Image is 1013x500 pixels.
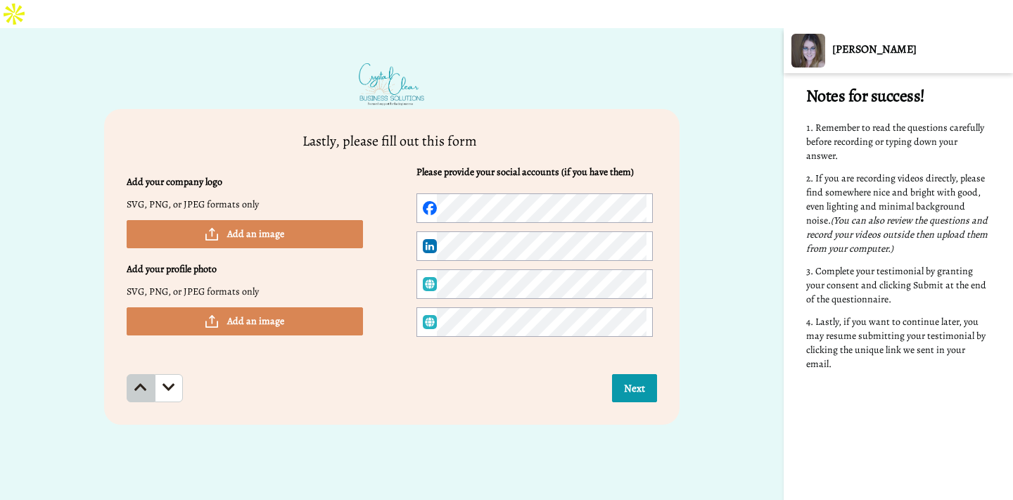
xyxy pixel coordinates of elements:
span: Add an image [227,227,284,241]
span: Remember to read the questions carefully before recording or typing down your answer. [806,121,986,162]
span: Notes for success! [806,84,925,107]
span: Lastly, please fill out this form [127,132,653,151]
img: facebook.svg [423,201,437,215]
img: Profile Image [791,34,825,68]
img: linked-in.png [423,239,437,253]
span: SVG, PNG, or JPEG formats only [127,285,259,307]
span: Complete your testimonial by granting your consent and clicking Submit at the end of the question... [806,264,988,306]
span: Add your company logo [127,175,222,198]
span: (You can also review the questions and record your videos outside then upload them from your comp... [806,214,990,255]
span: SVG, PNG, or JPEG formats only [127,198,259,220]
div: [PERSON_NAME] [832,43,1012,56]
button: Add an image [127,220,363,248]
img: web.svg [423,315,437,329]
span: If you are recording videos directly, please find somewhere nice and bright with good, even light... [806,172,987,227]
span: Add your profile photo [127,262,217,285]
img: web.svg [423,277,437,291]
button: Add an image [127,307,363,335]
button: Next [612,374,657,402]
span: Lastly, if you want to continue later, you may resume submitting your testimonial by clicking the... [806,315,988,371]
span: Please provide your social accounts (if you have them) [416,165,653,193]
span: Add an image [227,314,284,328]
